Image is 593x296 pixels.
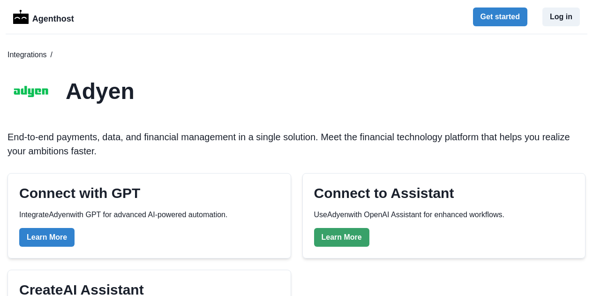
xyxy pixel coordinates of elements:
a: LogoAgenthost [13,9,74,25]
p: End-to-end payments, data, and financial management in a single solution. Meet the financial tech... [8,130,585,158]
nav: breadcrumb [8,49,585,61]
h2: Connect to Assistant [314,185,454,202]
h2: Connect with GPT [19,185,140,202]
h1: Adyen [66,80,135,103]
p: Integrate Adyen with GPT for advanced AI-powered automation. [19,209,227,220]
img: Logo [13,10,29,24]
img: Adyen [8,68,54,115]
a: Integrations [8,49,47,61]
p: Use Adyen with OpenAI Assistant for enhanced workflows. [314,209,504,220]
button: Log in [542,8,580,26]
button: Get started [473,8,527,26]
a: Learn More [314,228,369,247]
a: Learn More [19,228,75,247]
span: / [51,49,53,61]
p: Agenthost [32,9,74,25]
